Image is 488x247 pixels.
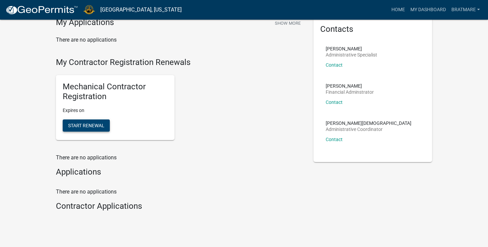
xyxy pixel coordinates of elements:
[272,18,303,29] button: Show More
[63,82,168,102] h5: Mechanical Contractor Registration
[320,24,425,34] h5: Contacts
[56,154,303,162] p: There are no applications
[326,99,343,105] a: Contact
[56,36,303,44] p: There are no applications
[83,5,95,14] img: La Porte County, Indiana
[326,62,343,68] a: Contact
[56,201,303,211] h4: Contractor Applications
[326,46,377,51] p: [PERSON_NAME]
[56,167,303,177] h4: Applications
[326,137,343,142] a: Contact
[56,58,303,67] h4: My Contractor Registration Renewals
[56,58,303,145] wm-registration-list-section: My Contractor Registration Renewals
[326,52,377,57] p: Administrative Specialist
[56,167,303,180] wm-workflow-list-section: Applications
[326,121,411,126] p: [PERSON_NAME][DEMOGRAPHIC_DATA]
[408,3,449,16] a: My Dashboard
[56,188,303,196] p: There are no applications
[326,84,374,88] p: [PERSON_NAME]
[100,4,182,16] a: [GEOGRAPHIC_DATA], [US_STATE]
[389,3,408,16] a: Home
[326,127,411,132] p: Administrative Coordinator
[63,107,168,114] p: Expires on
[56,18,114,28] h4: My Applications
[56,201,303,214] wm-workflow-list-section: Contractor Applications
[326,90,374,94] p: Financial Adminstrator
[63,119,110,132] button: Start Renewal
[449,3,483,16] a: Bratmare
[68,122,104,128] span: Start Renewal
